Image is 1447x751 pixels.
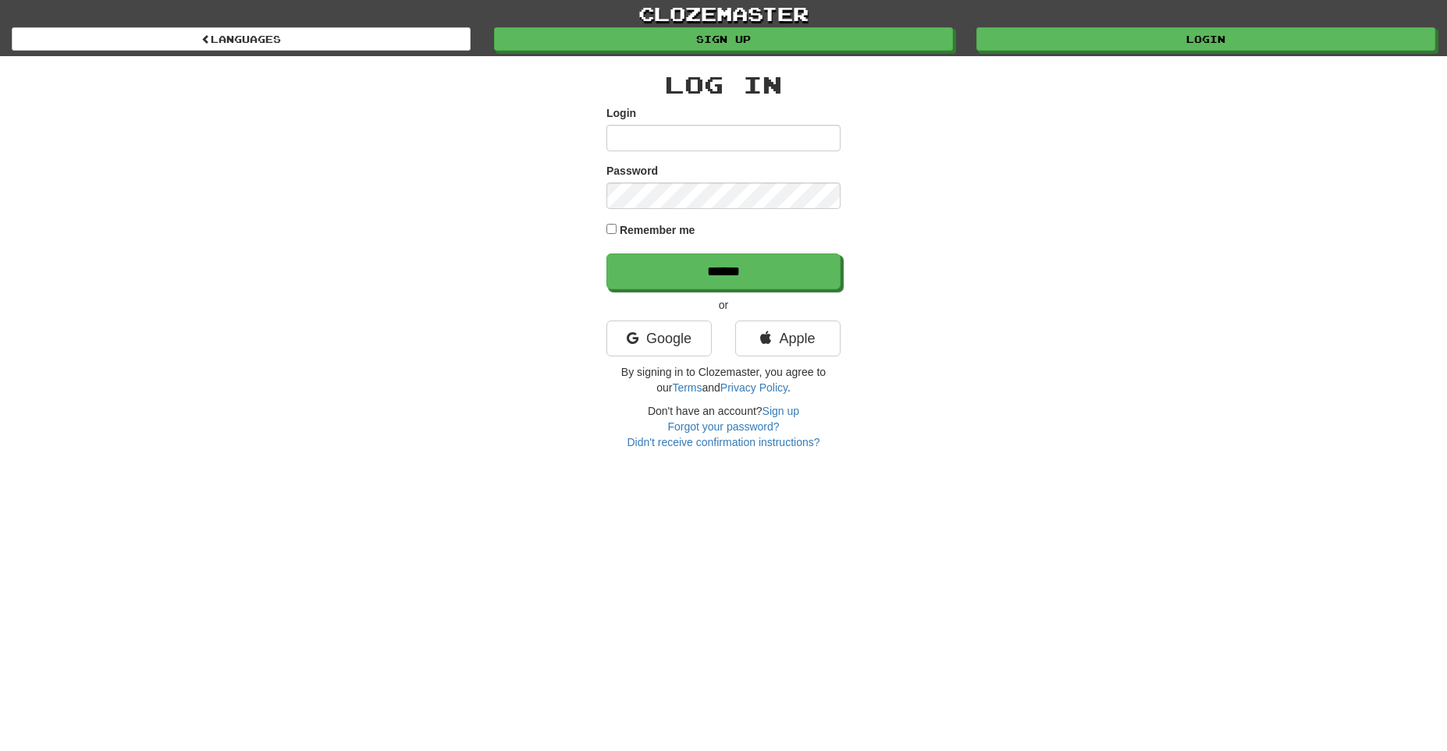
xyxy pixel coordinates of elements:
h2: Log In [606,72,841,97]
a: Apple [735,321,841,356]
a: Sign up [494,27,953,51]
label: Remember me [620,222,695,238]
label: Login [606,105,636,121]
a: Didn't receive confirmation instructions? [627,436,819,448]
label: Password [606,163,658,179]
a: Login [976,27,1435,51]
a: Languages [12,27,471,51]
a: Google [606,321,712,356]
a: Forgot your password? [667,420,779,433]
a: Sign up [763,405,799,417]
p: By signing in to Clozemaster, you agree to our and . [606,364,841,395]
a: Terms [672,381,702,394]
p: or [606,297,841,313]
div: Don't have an account? [606,403,841,450]
a: Privacy Policy [720,381,787,394]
